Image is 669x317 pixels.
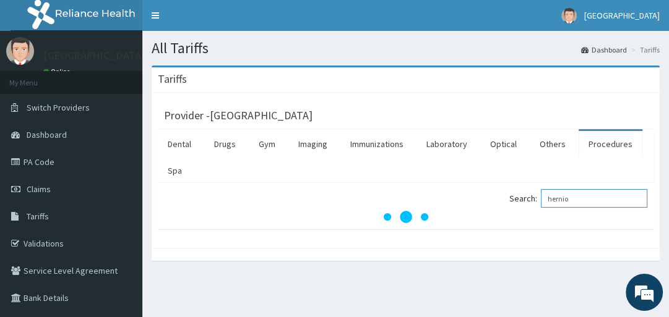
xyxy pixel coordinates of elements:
[249,131,285,157] a: Gym
[381,192,431,242] svg: audio-loading
[530,131,576,157] a: Others
[584,10,660,21] span: [GEOGRAPHIC_DATA]
[164,110,313,121] h3: Provider - [GEOGRAPHIC_DATA]
[27,184,51,195] span: Claims
[158,74,187,85] h3: Tariffs
[6,197,236,240] textarea: Type your message and hit 'Enter'
[581,44,627,55] a: Dashboard
[579,131,642,157] a: Procedures
[204,131,246,157] a: Drugs
[158,158,192,184] a: Spa
[417,131,477,157] a: Laboratory
[561,8,577,23] img: User Image
[203,6,233,36] div: Minimize live chat window
[72,85,171,210] span: We're online!
[541,189,647,208] input: Search:
[152,40,660,56] h1: All Tariffs
[27,211,49,222] span: Tariffs
[64,69,208,85] div: Chat with us now
[27,102,90,113] span: Switch Providers
[43,67,73,76] a: Online
[480,131,527,157] a: Optical
[43,50,145,61] p: [GEOGRAPHIC_DATA]
[27,129,67,140] span: Dashboard
[509,189,647,208] label: Search:
[628,44,660,55] li: Tariffs
[288,131,337,157] a: Imaging
[23,62,50,93] img: d_794563401_company_1708531726252_794563401
[340,131,413,157] a: Immunizations
[158,131,201,157] a: Dental
[6,37,34,65] img: User Image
